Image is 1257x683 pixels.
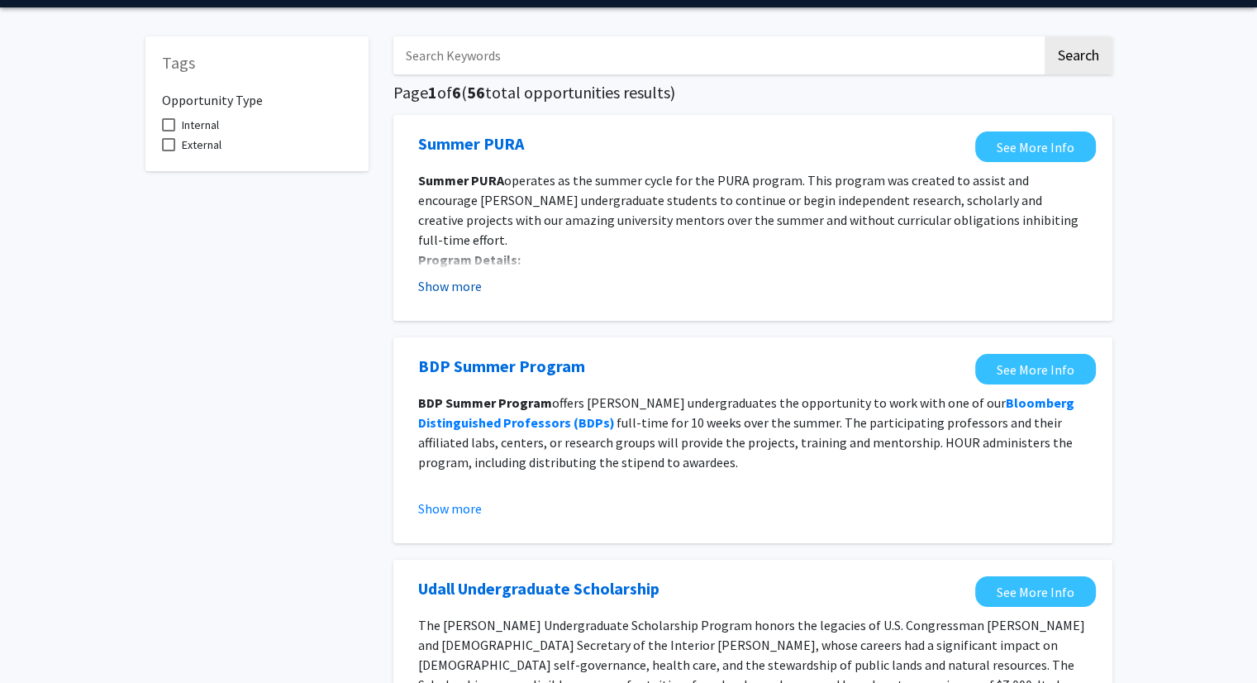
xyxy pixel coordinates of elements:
span: 1 [428,82,437,103]
button: Show more [418,499,482,518]
button: Show more [418,276,482,296]
h6: Opportunity Type [162,79,352,108]
span: External [182,135,221,155]
a: Opens in a new tab [418,131,524,156]
a: Opens in a new tab [975,354,1096,384]
span: Internal [182,115,219,135]
button: Search [1045,36,1112,74]
a: Opens in a new tab [418,576,659,601]
span: 6 [452,82,461,103]
a: Opens in a new tab [975,131,1096,162]
span: operates as the summer cycle for the PURA program. This program was created to assist and encoura... [418,172,1078,248]
strong: Summer PURA [418,172,504,189]
a: Opens in a new tab [418,354,585,379]
a: Opens in a new tab [975,576,1096,607]
p: offers [PERSON_NAME] undergraduates the opportunity to work with one of our full-time for 10 week... [418,393,1088,472]
strong: BDP Summer Program [418,394,552,411]
strong: Program Details: [418,251,521,268]
iframe: Chat [12,609,70,671]
h5: Tags [162,53,352,73]
h5: Page of ( total opportunities results) [393,83,1112,103]
input: Search Keywords [393,36,1042,74]
span: 56 [467,82,485,103]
